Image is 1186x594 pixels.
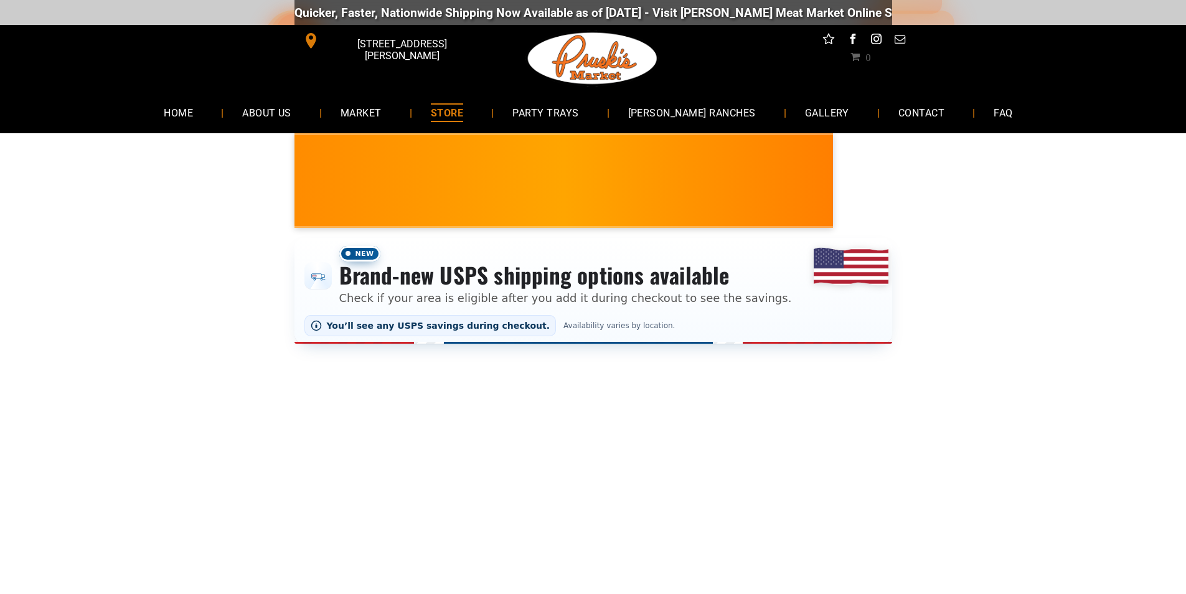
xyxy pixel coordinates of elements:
a: facebook [844,31,860,50]
a: [PERSON_NAME] RANCHES [609,96,774,129]
a: MARKET [322,96,400,129]
a: instagram [868,31,884,50]
img: Pruski-s+Market+HQ+Logo2-1920w.png [525,25,660,92]
a: ABOUT US [224,96,310,129]
a: [STREET_ADDRESS][PERSON_NAME] [294,31,485,50]
a: HOME [145,96,212,129]
a: CONTACT [880,96,963,129]
a: FAQ [975,96,1031,129]
span: 0 [865,52,870,62]
a: email [892,31,908,50]
div: Shipping options announcement [294,238,892,344]
span: You’ll see any USPS savings during checkout. [327,321,550,331]
p: Check if your area is eligible after you add it during checkout to see the savings. [339,290,792,306]
a: STORE [412,96,482,129]
a: Social network [821,31,837,50]
a: GALLERY [786,96,868,129]
h3: Brand-new USPS shipping options available [339,262,792,289]
span: Availability varies by location. [561,321,677,330]
span: New [339,246,380,262]
a: PARTY TRAYS [494,96,597,129]
div: Quicker, Faster, Nationwide Shipping Now Available as of [DATE] - Visit [PERSON_NAME] Meat Market... [294,6,1048,20]
span: [STREET_ADDRESS][PERSON_NAME] [321,32,482,68]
